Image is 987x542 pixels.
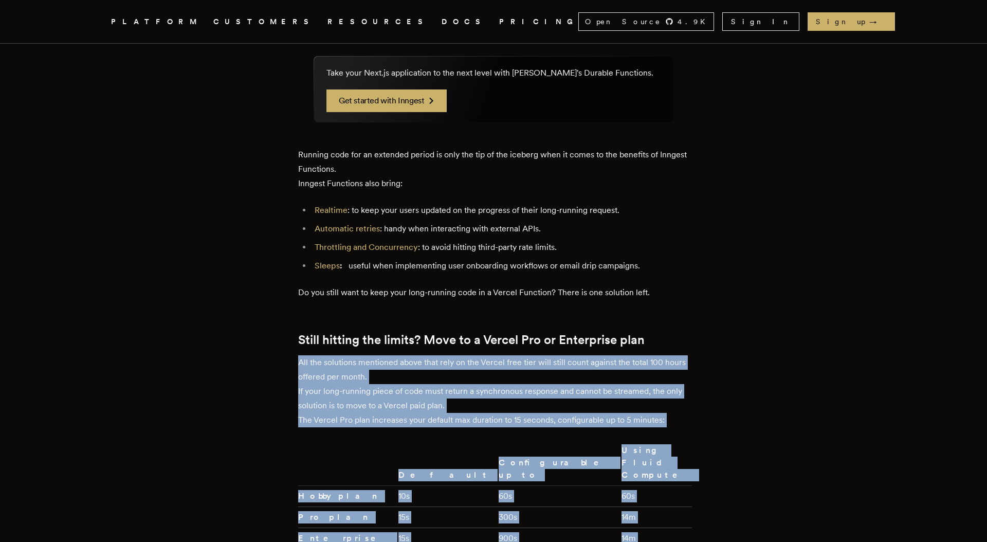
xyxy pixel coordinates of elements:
p: All the solutions mentioned above that rely on the Vercel free tier will still count against the ... [298,355,689,427]
a: Sleeps [315,261,340,270]
a: Sign In [722,12,799,31]
td: 300s [495,507,617,528]
li: : to keep your users updated on the progress of their long-running request. [312,203,689,218]
a: Get started with Inngest [326,89,447,112]
li: useful when implementing user onboarding workflows or email drip campaigns. [312,259,689,273]
span: 4.9 K [678,16,711,27]
strong: : [315,261,349,270]
button: PLATFORM [111,15,201,28]
a: Throttling and Concurrency [315,242,418,252]
h2: Still hitting the limits? Move to a Vercel Pro or Enterprise plan [298,333,689,347]
a: Automatic retries [315,224,380,233]
p: Take your Next.js application to the next level with [PERSON_NAME]'s Durable Functions. [326,67,653,79]
a: PRICING [499,15,578,28]
a: Realtime [315,205,348,215]
th: Configurable up to [495,444,617,486]
td: 15s [394,507,495,528]
li: : to avoid hitting third-party rate limits. [312,240,689,255]
a: Sign up [808,12,895,31]
a: CUSTOMERS [213,15,315,28]
span: Open Source [585,16,661,27]
li: : handy when interacting with external APIs. [312,222,689,236]
button: RESOURCES [327,15,429,28]
th: Default [394,444,495,486]
td: 60s [495,485,617,507]
strong: Pro plan [298,512,369,522]
span: → [869,16,887,27]
a: DOCS [442,15,487,28]
th: Using Fluid Compute [617,444,692,486]
td: 10s [394,485,495,507]
p: Running code for an extended period is only the tip of the iceberg when it comes to the benefits ... [298,148,689,191]
strong: Hobby plan [298,491,378,501]
td: 60s [617,485,692,507]
p: Do you still want to keep your long-running code in a Vercel Function? There is one solution left. [298,285,689,300]
td: 14m [617,507,692,528]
